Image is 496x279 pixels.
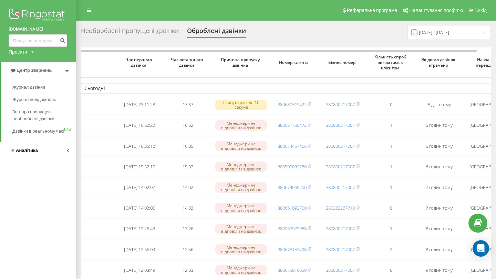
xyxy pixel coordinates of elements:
[16,148,38,153] span: Аналiтика
[115,157,164,176] td: [DATE] 15:32:10
[115,219,164,238] td: [DATE] 13:26:43
[9,26,67,33] a: [DOMAIN_NAME]
[473,240,489,257] div: Open Intercom Messenger
[215,120,267,131] div: Менеджери не відповіли на дзвінок
[276,60,313,65] span: Номер клієнта
[215,100,267,110] div: Скинуто раніше 10 секунд
[81,27,179,38] div: Необроблені пропущені дзвінки
[12,125,76,137] a: Дзвінки в реальному часіNEW
[415,199,463,218] td: 7 годин тому
[326,225,355,232] a: 380800217007
[326,184,355,190] a: 380800217007
[9,7,67,24] img: Ringostat logo
[12,109,72,122] span: Звіт про пропущені необроблені дзвінки
[326,205,355,211] a: 380322267710
[278,267,307,273] a: 380675816650
[367,136,415,156] td: 1
[372,54,410,70] span: Кількість спроб зв'язатись з клієнтом
[278,101,307,108] a: 380681519422
[326,267,355,273] a: 380800217007
[215,182,267,192] div: Менеджери не відповіли на дзвінок
[121,57,158,68] span: Час першого дзвінка
[367,178,415,197] td: 1
[415,157,463,176] td: 6 годин тому
[12,128,64,135] span: Дзвінки в реальному часі
[164,219,212,238] td: 13:26
[115,199,164,218] td: [DATE] 14:02:00
[164,136,212,156] td: 16:35
[12,81,76,93] a: Журнал дзвінків
[9,34,67,47] input: Пошук за номером
[278,184,307,190] a: 380674069200
[12,96,56,103] span: Журнал повідомлень
[278,246,307,253] a: 380675153498
[1,62,76,79] a: Центр звернень
[278,164,307,170] a: 380505039280
[415,240,463,259] td: 8 годин тому
[215,244,267,255] div: Менеджери не відповіли на дзвінок
[367,199,415,218] td: 0
[326,143,355,149] a: 380800217007
[367,95,415,114] td: 0
[115,116,164,135] td: [DATE] 16:52:22
[367,116,415,135] td: 1
[215,141,267,151] div: Менеджери не відповіли на дзвінок
[115,178,164,197] td: [DATE] 14:02:07
[12,106,76,125] a: Звіт про пропущені необроблені дзвінки
[367,240,415,259] td: 2
[115,95,164,114] td: [DATE] 23:11:28
[278,143,307,149] a: 380674457406
[409,8,463,13] span: Налаштування профілю
[115,240,164,259] td: [DATE] 12:56:09
[164,157,212,176] td: 15:32
[367,219,415,238] td: 1
[475,8,487,13] span: Вихід
[326,164,355,170] a: 380800217007
[12,84,45,91] span: Журнал дзвінків
[164,199,212,218] td: 14:02
[215,161,267,172] div: Менеджери не відповіли на дзвінок
[164,95,212,114] td: 17:37
[187,27,246,38] div: Оброблені дзвінки
[215,265,267,275] div: Менеджери не відповіли на дзвінок
[324,60,361,65] span: Бізнес номер
[421,57,458,68] span: Як довго дзвінок втрачено
[278,225,307,232] a: 380967979988
[164,116,212,135] td: 16:52
[415,95,463,114] td: 5 днів тому
[326,246,355,253] a: 380800217007
[415,136,463,156] td: 5 годин тому
[367,157,415,176] td: 1
[215,224,267,234] div: Менеджери не відповіли на дзвінок
[278,205,307,211] a: 380661092700
[218,57,265,68] span: Причина пропуску дзвінка
[278,122,307,128] a: 380681750472
[326,122,355,128] a: 380800217007
[164,178,212,197] td: 14:02
[17,68,52,73] span: Центр звернень
[164,240,212,259] td: 12:56
[415,178,463,197] td: 7 годин тому
[415,116,463,135] td: 5 годин тому
[12,93,76,106] a: Журнал повідомлень
[169,57,206,68] span: Час останнього дзвінка
[215,203,267,213] div: Менеджери не відповіли на дзвінок
[415,219,463,238] td: 8 годин тому
[115,136,164,156] td: [DATE] 16:35:12
[326,101,355,108] a: 380800217007
[347,8,397,13] span: Реферальна програма
[9,48,27,55] div: Проекти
